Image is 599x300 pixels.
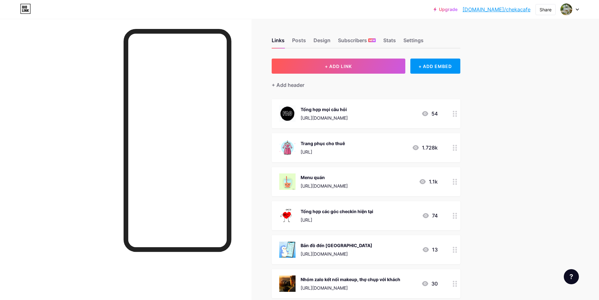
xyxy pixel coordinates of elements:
[421,110,438,117] div: 54
[383,37,396,48] div: Stats
[560,3,572,15] img: chekacafe
[279,139,296,156] img: Trang phục cho thuê
[301,242,372,249] div: Bản đồ đến [GEOGRAPHIC_DATA]
[419,178,438,185] div: 1.1k
[301,217,373,223] div: [URL]
[369,38,375,42] span: NEW
[410,59,460,74] div: + ADD EMBED
[540,6,552,13] div: Share
[301,251,372,257] div: [URL][DOMAIN_NAME]
[313,37,330,48] div: Design
[422,246,438,253] div: 13
[279,241,296,258] img: Bản đồ đến Cheka
[301,276,400,283] div: Nhóm zalo kết nối makeup, thợ chụp với khách
[279,173,296,190] img: Menu quán
[434,7,458,12] a: Upgrade
[272,37,285,48] div: Links
[272,59,405,74] button: + ADD LINK
[301,149,345,155] div: [URL]
[292,37,306,48] div: Posts
[301,285,400,291] div: [URL][DOMAIN_NAME]
[412,144,438,151] div: 1.728k
[301,208,373,215] div: Tổng hợp các góc checkin hiện tại
[279,207,296,224] img: Tổng hợp các góc checkin hiện tại
[301,174,348,181] div: Menu quán
[272,81,304,89] div: + Add header
[301,183,348,189] div: [URL][DOMAIN_NAME]
[279,275,296,292] img: Nhóm zalo kết nối makeup, thợ chụp với khách
[301,115,348,121] div: [URL][DOMAIN_NAME]
[301,140,345,147] div: Trang phục cho thuê
[421,280,438,287] div: 30
[463,6,530,13] a: [DOMAIN_NAME]/chekacafe
[422,212,438,219] div: 74
[325,64,352,69] span: + ADD LINK
[279,105,296,122] img: Tổng hợp mọi câu hỏi
[301,106,348,113] div: Tổng hợp mọi câu hỏi
[338,37,376,48] div: Subscribers
[403,37,424,48] div: Settings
